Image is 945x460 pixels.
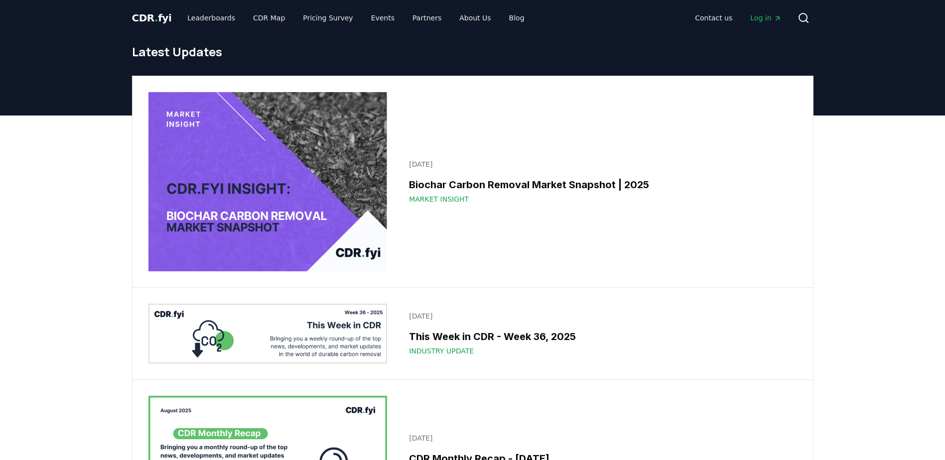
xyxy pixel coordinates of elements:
span: Log in [750,13,781,23]
a: CDR Map [245,9,293,27]
a: CDR.fyi [132,11,172,25]
h3: This Week in CDR - Week 36, 2025 [409,329,791,344]
a: About Us [451,9,499,27]
img: This Week in CDR - Week 36, 2025 blog post image [148,304,388,363]
span: Industry Update [409,346,474,356]
a: Leaderboards [179,9,243,27]
p: [DATE] [409,311,791,321]
a: Pricing Survey [295,9,361,27]
a: Partners [405,9,449,27]
p: [DATE] [409,433,791,443]
a: Events [363,9,403,27]
img: Biochar Carbon Removal Market Snapshot | 2025 blog post image [148,92,388,271]
p: [DATE] [409,159,791,169]
span: . [154,12,158,24]
h3: Biochar Carbon Removal Market Snapshot | 2025 [409,177,791,192]
a: [DATE]This Week in CDR - Week 36, 2025Industry Update [403,305,797,362]
span: CDR fyi [132,12,172,24]
nav: Main [687,9,789,27]
span: Market Insight [409,194,469,204]
nav: Main [179,9,532,27]
a: Blog [501,9,533,27]
a: Log in [742,9,789,27]
a: [DATE]Biochar Carbon Removal Market Snapshot | 2025Market Insight [403,153,797,210]
a: Contact us [687,9,740,27]
h1: Latest Updates [132,44,813,60]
